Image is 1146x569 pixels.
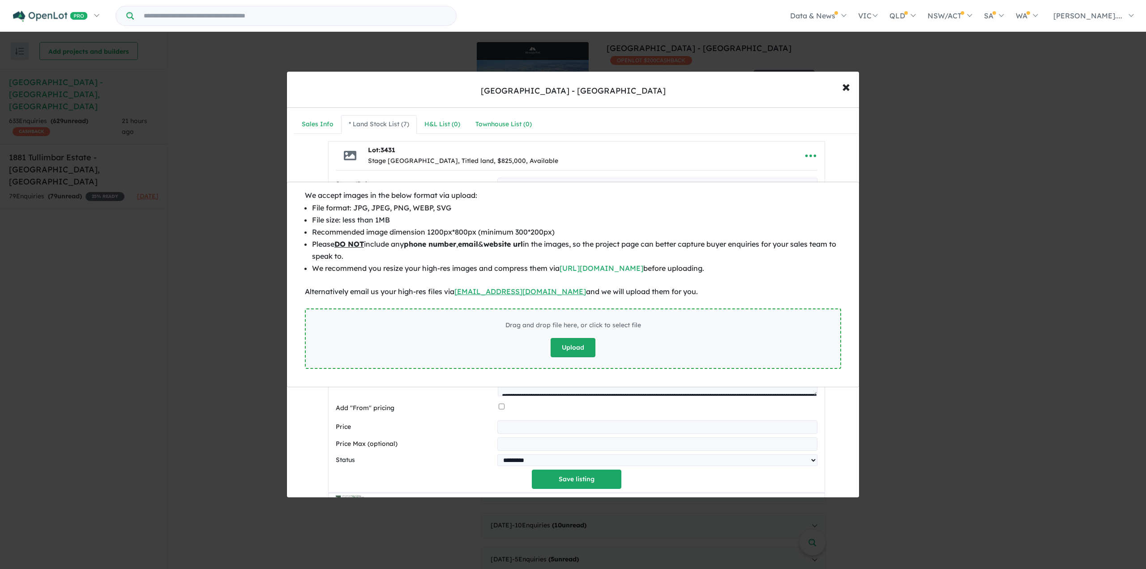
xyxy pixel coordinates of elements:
input: Try estate name, suburb, builder or developer [136,6,454,26]
li: File format: JPG, JPEG, PNG, WEBP, SVG [312,202,841,214]
span: [PERSON_NAME].... [1053,11,1122,20]
li: We recommend you resize your high-res images and compress them via before uploading. [312,262,841,274]
div: We accept images in the below format via upload: [305,189,841,201]
div: Alternatively email us your high-res files via and we will upload them for you. [305,286,841,298]
div: Drag and drop file here, or click to select file [505,320,641,331]
b: phone number [404,240,456,248]
b: website url [483,240,523,248]
b: email [458,240,478,248]
li: Recommended image dimension 1200px*800px (minimum 300*200px) [312,226,841,238]
u: DO NOT [334,240,364,248]
li: Please include any , & in the images, so the project page can better capture buyer enquiries for ... [312,238,841,262]
img: Openlot PRO Logo White [13,11,88,22]
li: File size: less than 1MB [312,214,841,226]
button: Upload [551,338,595,357]
a: [URL][DOMAIN_NAME] [560,264,643,273]
a: [EMAIL_ADDRESS][DOMAIN_NAME] [454,287,586,296]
